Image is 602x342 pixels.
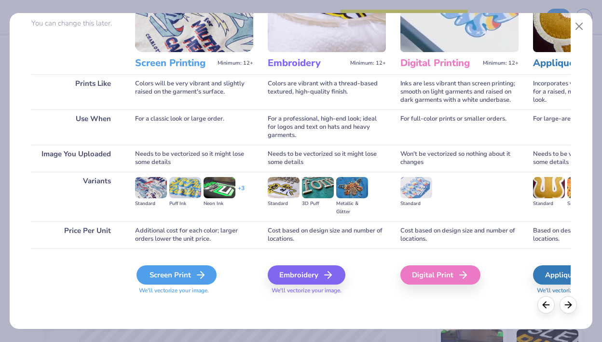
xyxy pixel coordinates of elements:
[238,184,245,201] div: + 3
[31,109,121,145] div: Use When
[135,287,253,295] span: We'll vectorize your image.
[135,74,253,109] div: Colors will be very vibrant and slightly raised on the garment's surface.
[31,221,121,248] div: Price Per Unit
[169,177,201,198] img: Puff Ink
[302,177,334,198] img: 3D Puff
[31,74,121,109] div: Prints Like
[218,60,253,67] span: Minimum: 12+
[400,109,519,145] div: For full-color prints or smaller orders.
[400,74,519,109] div: Inks are less vibrant than screen printing; smooth on light garments and raised on dark garments ...
[400,200,432,208] div: Standard
[570,17,588,36] button: Close
[135,57,214,69] h3: Screen Printing
[137,265,217,285] div: Screen Print
[400,265,480,285] div: Digital Print
[567,200,599,208] div: Sublimated
[204,177,235,198] img: Neon Ink
[268,200,300,208] div: Standard
[169,200,201,208] div: Puff Ink
[268,57,346,69] h3: Embroidery
[483,60,519,67] span: Minimum: 12+
[268,177,300,198] img: Standard
[533,177,565,198] img: Standard
[268,287,386,295] span: We'll vectorize your image.
[31,172,121,221] div: Variants
[135,109,253,145] div: For a classic look or large order.
[268,265,345,285] div: Embroidery
[336,200,368,216] div: Metallic & Glitter
[268,145,386,172] div: Needs to be vectorized so it might lose some details
[567,177,599,198] img: Sublimated
[400,177,432,198] img: Standard
[135,221,253,248] div: Additional cost for each color; larger orders lower the unit price.
[336,177,368,198] img: Metallic & Glitter
[400,221,519,248] div: Cost based on design size and number of locations.
[135,145,253,172] div: Needs to be vectorized so it might lose some details
[268,221,386,248] div: Cost based on design size and number of locations.
[135,177,167,198] img: Standard
[31,145,121,172] div: Image You Uploaded
[302,200,334,208] div: 3D Puff
[400,145,519,172] div: Won't be vectorized so nothing about it changes
[31,19,121,27] p: You can change this later.
[533,200,565,208] div: Standard
[400,57,479,69] h3: Digital Printing
[135,200,167,208] div: Standard
[204,200,235,208] div: Neon Ink
[268,109,386,145] div: For a professional, high-end look; ideal for logos and text on hats and heavy garments.
[350,60,386,67] span: Minimum: 12+
[268,74,386,109] div: Colors are vibrant with a thread-based textured, high-quality finish.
